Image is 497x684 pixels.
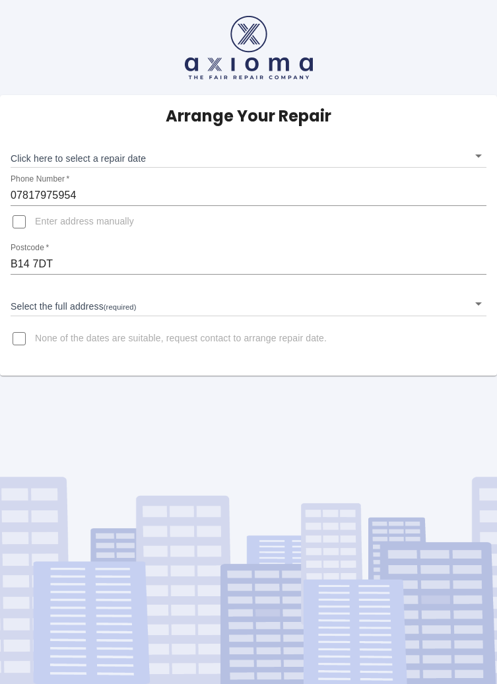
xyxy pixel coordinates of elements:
[35,215,134,228] span: Enter address manually
[11,174,69,185] label: Phone Number
[185,16,313,79] img: axioma
[11,242,49,254] label: Postcode
[35,332,327,345] span: None of the dates are suitable, request contact to arrange repair date.
[166,106,331,127] h5: Arrange Your Repair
